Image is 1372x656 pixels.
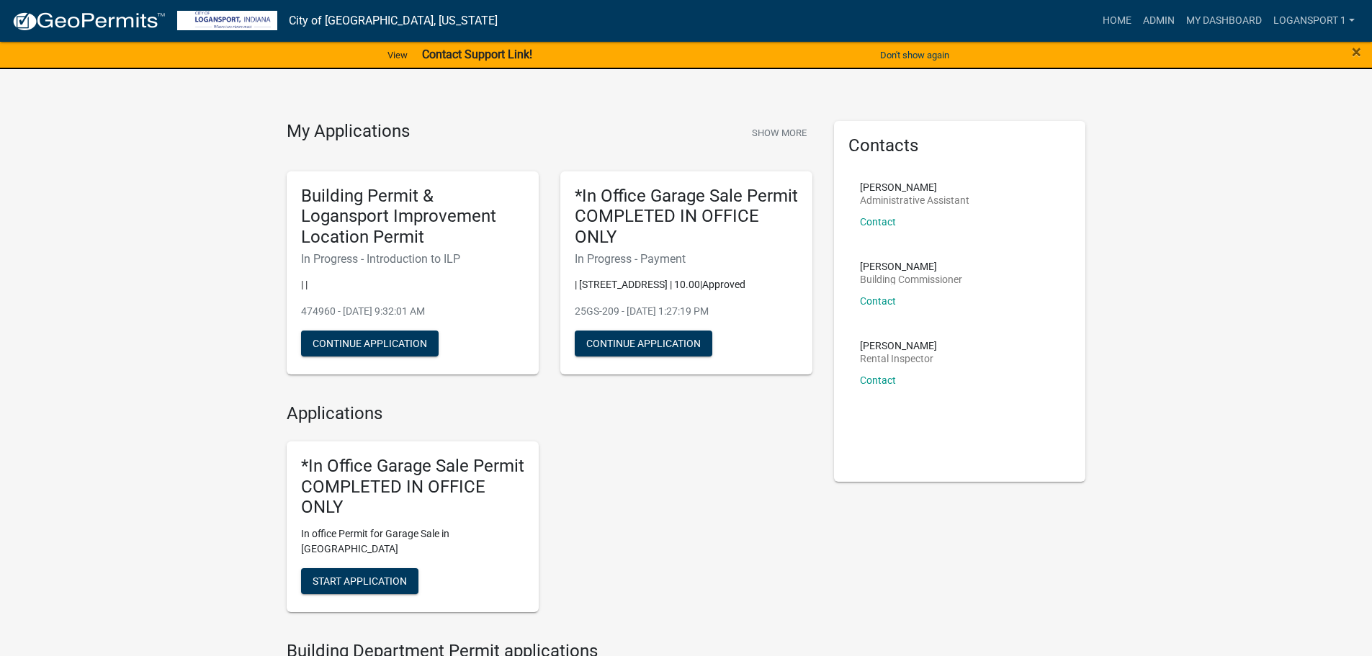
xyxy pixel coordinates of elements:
button: Start Application [301,568,418,594]
p: [PERSON_NAME] [860,261,962,271]
button: Show More [746,121,812,145]
p: In office Permit for Garage Sale in [GEOGRAPHIC_DATA] [301,526,524,557]
span: Start Application [313,575,407,587]
img: City of Logansport, Indiana [177,11,277,30]
h4: Applications [287,403,812,424]
button: Close [1352,43,1361,60]
h4: My Applications [287,121,410,143]
button: Continue Application [575,331,712,356]
a: Contact [860,216,896,228]
h5: *In Office Garage Sale Permit COMPLETED IN OFFICE ONLY [575,186,798,248]
p: [PERSON_NAME] [860,341,937,351]
a: Home [1097,7,1137,35]
a: City of [GEOGRAPHIC_DATA], [US_STATE] [289,9,498,33]
a: Admin [1137,7,1180,35]
a: My Dashboard [1180,7,1268,35]
p: | | [301,277,524,292]
p: 25GS-209 - [DATE] 1:27:19 PM [575,304,798,319]
p: | [STREET_ADDRESS] | 10.00|Approved [575,277,798,292]
p: Administrative Assistant [860,195,969,205]
span: × [1352,42,1361,62]
button: Don't show again [874,43,955,67]
a: Logansport 1 [1268,7,1360,35]
p: [PERSON_NAME] [860,182,969,192]
p: 474960 - [DATE] 9:32:01 AM [301,304,524,319]
h5: Contacts [848,135,1072,156]
h5: *In Office Garage Sale Permit COMPLETED IN OFFICE ONLY [301,456,524,518]
a: Contact [860,295,896,307]
h5: Building Permit & Logansport Improvement Location Permit [301,186,524,248]
h6: In Progress - Introduction to ILP [301,252,524,266]
button: Continue Application [301,331,439,356]
strong: Contact Support Link! [422,48,532,61]
h6: In Progress - Payment [575,252,798,266]
a: View [382,43,413,67]
p: Rental Inspector [860,354,937,364]
p: Building Commissioner [860,274,962,284]
a: Contact [860,374,896,386]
